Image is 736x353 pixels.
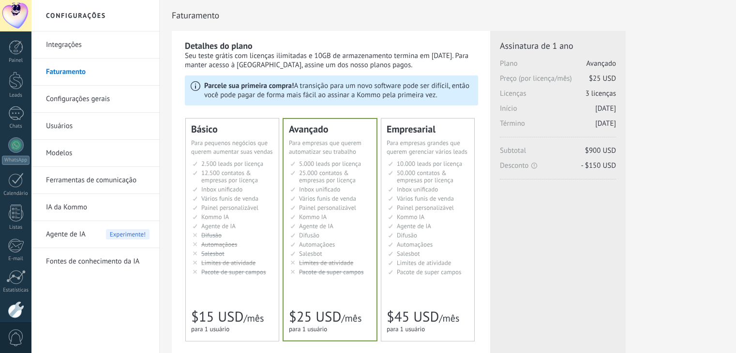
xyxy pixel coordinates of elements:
[2,123,30,130] div: Chats
[201,169,258,184] span: 12.500 contatos & empresas por licença
[46,221,86,248] span: Agente de IA
[500,161,616,170] span: Desconto
[397,240,433,249] span: Automaçãoes
[201,259,255,267] span: Limites de atividade
[201,213,229,221] span: Kommo IA
[46,221,150,248] a: Agente de IA Experimente!
[500,89,616,104] span: Licenças
[201,231,222,239] span: Difusão
[500,119,616,134] span: Término
[185,51,478,70] div: Seu teste grátis com licenças ilimitadas e 10GB de armazenamento termina em [DATE]. Para manter a...
[341,312,361,324] span: /mês
[387,124,469,134] div: Empresarial
[2,58,30,64] div: Painel
[299,204,356,212] span: Painel personalizável
[397,185,438,193] span: Inbox unificado
[299,268,364,276] span: Pacote de super campos
[500,59,616,74] span: Plano
[397,169,453,184] span: 50.000 contatos & empresas por licença
[2,256,30,262] div: E-mail
[31,194,159,221] li: IA da Kommo
[191,308,243,326] span: $15 USD
[46,31,150,59] a: Integrações
[185,40,253,51] b: Detalhes do plano
[500,104,616,119] span: Início
[106,229,150,239] span: Experimente!
[595,119,616,128] span: [DATE]
[500,40,616,51] span: Assinatura de 1 ano
[2,224,30,231] div: Listas
[299,169,356,184] span: 25.000 contatos & empresas por licença
[299,250,322,258] span: Salesbot
[585,146,616,155] span: $900 USD
[299,240,335,249] span: Automaçãoes
[397,160,462,168] span: 10.000 leads por licença
[172,10,219,20] span: Faturamento
[299,185,340,193] span: Inbox unificado
[243,312,264,324] span: /mês
[439,312,459,324] span: /mês
[299,222,333,230] span: Agente de IA
[2,156,30,165] div: WhatsApp
[397,268,462,276] span: Pacote de super campos
[289,124,371,134] div: Avançado
[204,81,294,90] b: Parcele sua primeira compra!
[397,194,454,203] span: Vários funis de venda
[191,124,273,134] div: Básico
[397,259,451,267] span: Limites de atividade
[387,139,467,156] span: Para empresas grandes que querem gerenciar vários leads
[500,146,616,161] span: Subtotal
[201,250,225,258] span: Salesbot
[201,185,242,193] span: Inbox unificado
[595,104,616,113] span: [DATE]
[586,59,616,68] span: Avançado
[500,74,616,89] span: Preço (por licença/mês)
[2,287,30,294] div: Estatísticas
[397,222,431,230] span: Agente de IA
[299,160,361,168] span: 5.000 leads por licença
[289,139,361,156] span: Para empresas que querem automatizar seu trabalho
[581,161,616,170] span: - $150 USD
[397,250,420,258] span: Salesbot
[46,167,150,194] a: Ferramentas de comunicação
[31,248,159,275] li: Fontes de conhecimento da IA
[397,231,417,239] span: Difusão
[201,160,263,168] span: 2.500 leads por licença
[397,213,424,221] span: Kommo IA
[204,81,472,100] p: A transição para um novo software pode ser difícil, então você pode pagar de forma mais fácil ao ...
[46,113,150,140] a: Usuários
[299,259,353,267] span: Limites de atividade
[299,231,319,239] span: Difusão
[31,31,159,59] li: Integrações
[2,191,30,197] div: Calendário
[31,113,159,140] li: Usuários
[201,194,258,203] span: Vários funis de venda
[201,204,258,212] span: Painel personalizável
[387,325,425,333] span: para 1 usuário
[201,222,236,230] span: Agente de IA
[289,325,327,333] span: para 1 usuário
[46,248,150,275] a: Fontes de conhecimento da IA
[46,59,150,86] a: Faturamento
[201,268,266,276] span: Pacote de super campos
[46,140,150,167] a: Modelos
[31,167,159,194] li: Ferramentas de comunicação
[31,140,159,167] li: Modelos
[191,139,273,156] span: Para pequenos negócios que querem aumentar suas vendas
[289,308,341,326] span: $25 USD
[397,204,454,212] span: Painel personalizável
[201,240,237,249] span: Automaçãoes
[46,194,150,221] a: IA da Kommo
[191,325,229,333] span: para 1 usuário
[31,221,159,248] li: Agente de IA
[299,194,356,203] span: Vários funis de venda
[31,59,159,86] li: Faturamento
[2,92,30,99] div: Leads
[299,213,327,221] span: Kommo IA
[589,74,616,83] span: $25 USD
[586,89,616,98] span: 3 licenças
[46,86,150,113] a: Configurações gerais
[31,86,159,113] li: Configurações gerais
[387,308,439,326] span: $45 USD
